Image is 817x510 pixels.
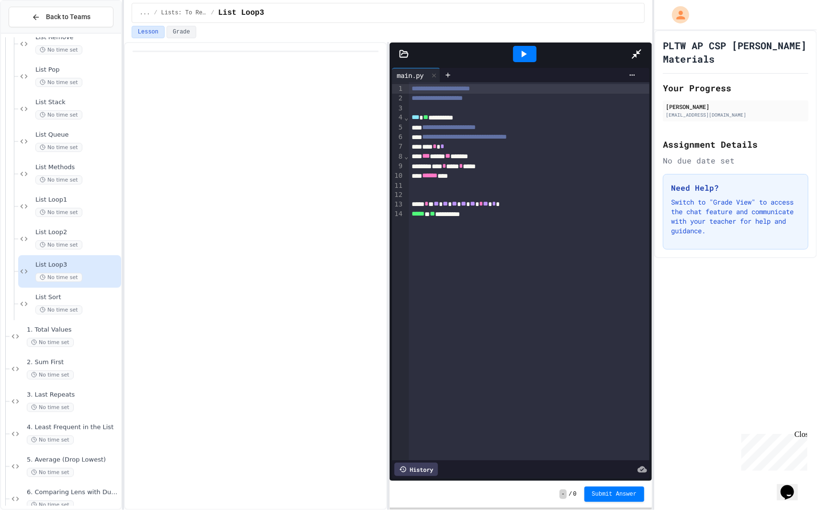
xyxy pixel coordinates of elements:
[35,66,119,74] span: List Pop
[211,9,214,17] span: /
[35,78,82,87] span: No time set
[35,131,119,139] span: List Queue
[35,305,82,315] span: No time set
[663,39,808,65] h1: PLTW AP CSP [PERSON_NAME] Materials
[27,435,74,445] span: No time set
[392,94,404,103] div: 2
[35,163,119,172] span: List Methods
[392,181,404,191] div: 11
[35,208,82,217] span: No time set
[777,472,807,500] iframe: chat widget
[560,489,567,499] span: -
[27,338,74,347] span: No time set
[392,123,404,132] div: 5
[4,4,66,61] div: Chat with us now!Close
[35,33,119,42] span: List Remove
[167,26,196,38] button: Grade
[392,113,404,122] div: 4
[666,111,806,119] div: [EMAIL_ADDRESS][DOMAIN_NAME]
[35,261,119,269] span: List Loop3
[404,114,409,121] span: Fold line
[392,152,404,162] div: 8
[35,143,82,152] span: No time set
[394,463,438,476] div: History
[132,26,165,38] button: Lesson
[27,358,119,367] span: 2. Sum First
[27,391,119,399] span: 3. Last Repeats
[154,9,157,17] span: /
[35,196,119,204] span: List Loop1
[27,403,74,412] span: No time set
[392,84,404,94] div: 1
[392,70,428,80] div: main.py
[35,273,82,282] span: No time set
[27,468,74,477] span: No time set
[35,98,119,107] span: List Stack
[140,9,150,17] span: ...
[161,9,207,17] span: Lists: To Reviews
[392,142,404,152] div: 7
[573,490,576,498] span: 0
[27,500,74,510] span: No time set
[662,4,692,26] div: My Account
[35,240,82,250] span: No time set
[392,162,404,171] div: 9
[392,171,404,181] div: 10
[392,190,404,200] div: 12
[592,490,637,498] span: Submit Answer
[663,81,808,95] h2: Your Progress
[35,293,119,302] span: List Sort
[738,430,807,471] iframe: chat widget
[671,197,800,236] p: Switch to "Grade View" to access the chat feature and communicate with your teacher for help and ...
[584,487,645,502] button: Submit Answer
[392,68,440,82] div: main.py
[392,209,404,219] div: 14
[218,7,264,19] span: List Loop3
[392,132,404,142] div: 6
[35,45,82,54] span: No time set
[35,228,119,237] span: List Loop2
[46,12,90,22] span: Back to Teams
[666,102,806,111] div: [PERSON_NAME]
[663,138,808,151] h2: Assignment Details
[569,490,572,498] span: /
[663,155,808,166] div: No due date set
[27,370,74,380] span: No time set
[27,423,119,432] span: 4. Least Frequent in the List
[392,200,404,209] div: 13
[392,104,404,113] div: 3
[27,456,119,464] span: 5. Average (Drop Lowest)
[671,182,800,194] h3: Need Help?
[27,326,119,334] span: 1. Total Values
[35,110,82,119] span: No time set
[27,488,119,497] span: 6. Comparing Lens with Duplicates Removed
[35,175,82,184] span: No time set
[9,7,113,27] button: Back to Teams
[404,152,409,160] span: Fold line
